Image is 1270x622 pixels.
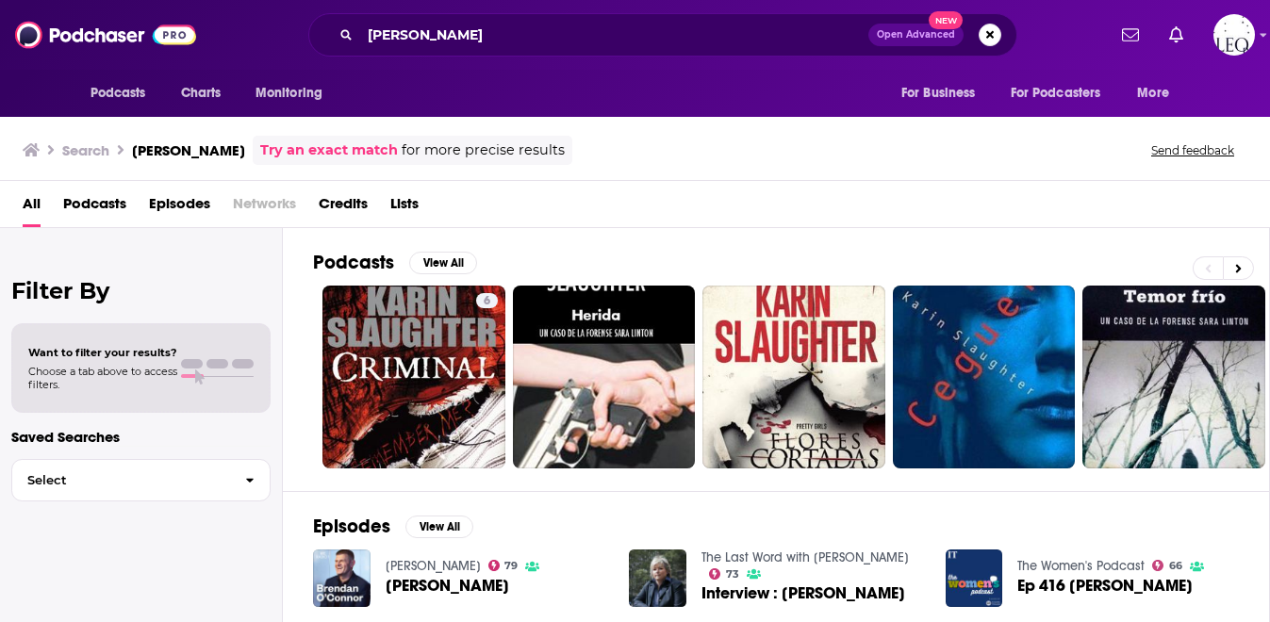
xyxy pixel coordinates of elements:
a: Episodes [149,188,210,227]
span: [PERSON_NAME] [386,578,509,594]
span: Networks [233,188,296,227]
a: Credits [319,188,368,227]
a: Interview : Karin Slaughter [701,585,905,601]
span: Choose a tab above to access filters. [28,365,177,391]
span: 73 [726,570,739,579]
span: Charts [181,80,222,106]
h2: Filter By [11,277,271,304]
h3: [PERSON_NAME] [132,141,245,159]
button: open menu [998,75,1129,111]
span: Interview : [PERSON_NAME] [701,585,905,601]
a: 79 [488,560,519,571]
button: open menu [1124,75,1193,111]
span: Select [12,474,230,486]
h2: Podcasts [313,251,394,274]
a: EpisodesView All [313,515,473,538]
a: PodcastsView All [313,251,477,274]
span: 66 [1169,562,1182,570]
h3: Search [62,141,109,159]
span: For Business [901,80,976,106]
div: Search podcasts, credits, & more... [308,13,1017,57]
span: Want to filter your results? [28,346,177,359]
button: Show profile menu [1213,14,1255,56]
span: Ep 416 [PERSON_NAME] [1017,578,1193,594]
button: Open AdvancedNew [868,24,964,46]
input: Search podcasts, credits, & more... [360,20,868,50]
a: Show notifications dropdown [1114,19,1146,51]
button: Select [11,459,271,501]
img: Ep 416 Karin Slaughter [946,549,1003,607]
a: Podcasts [63,188,126,227]
img: User Profile [1213,14,1255,56]
a: 73 [709,568,739,580]
a: Show notifications dropdown [1162,19,1191,51]
a: Brendan O'Connor [386,558,481,574]
h2: Episodes [313,515,390,538]
span: For Podcasters [1011,80,1101,106]
a: All [23,188,41,227]
span: Logged in as LeoPR [1213,14,1255,56]
img: Interview : Karin Slaughter [629,549,686,607]
span: 79 [504,562,518,570]
button: open menu [77,75,171,111]
img: Karin Slaughter [313,549,371,607]
a: Ep 416 Karin Slaughter [1017,578,1193,594]
button: open menu [888,75,999,111]
button: Send feedback [1146,142,1240,158]
button: View All [409,252,477,274]
span: Monitoring [256,80,322,106]
a: 66 [1152,560,1182,571]
span: Podcasts [91,80,146,106]
a: Lists [390,188,419,227]
span: New [929,11,963,29]
button: open menu [242,75,347,111]
a: The Women's Podcast [1017,558,1145,574]
span: More [1137,80,1169,106]
button: View All [405,516,473,538]
a: 6 [322,286,505,468]
a: Charts [169,75,233,111]
p: Saved Searches [11,428,271,446]
a: Try an exact match [260,139,398,161]
span: for more precise results [402,139,565,161]
a: The Last Word with Matt Cooper [701,549,909,565]
img: Podchaser - Follow, Share and Rate Podcasts [15,17,196,53]
a: 6 [476,293,498,308]
span: 6 [484,292,490,311]
span: Open Advanced [877,30,955,40]
a: Karin Slaughter [386,578,509,594]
